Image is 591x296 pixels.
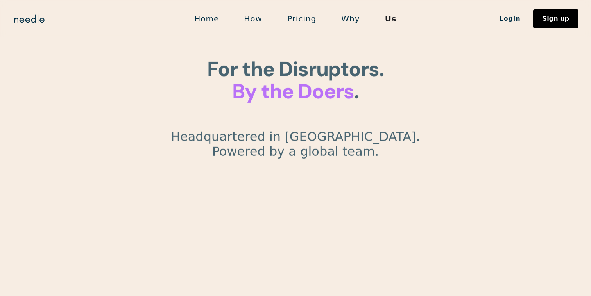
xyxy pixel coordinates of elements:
a: Login [487,12,533,25]
a: Why [329,11,372,27]
a: Sign up [533,9,578,28]
a: How [231,11,275,27]
a: Pricing [275,11,329,27]
h1: For the Disruptors. ‍ . ‍ [207,58,384,125]
span: By the Doers [232,78,354,105]
p: Headquartered in [GEOGRAPHIC_DATA]. Powered by a global team. [171,129,420,159]
a: Us [373,11,409,27]
a: Home [182,11,231,27]
div: Sign up [543,16,569,22]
